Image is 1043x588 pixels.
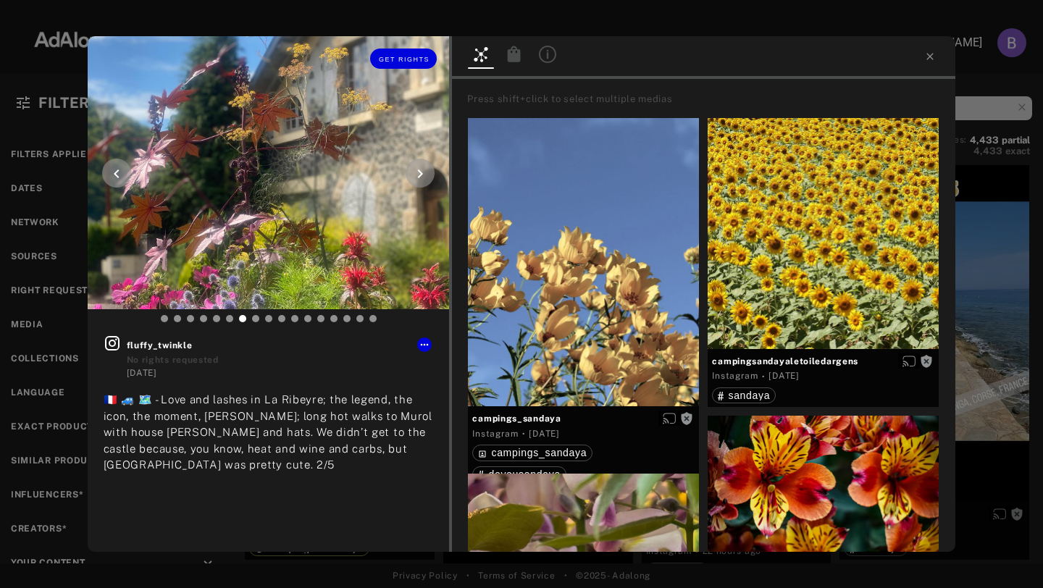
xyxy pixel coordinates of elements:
[762,371,766,382] span: ·
[718,390,770,400] div: sandaya
[971,518,1043,588] iframe: Chat Widget
[88,36,450,309] img: INS_DNXr7r9IHo6_14
[127,368,157,378] time: 2025-08-15T09:09:14.000Z
[370,49,437,69] button: Get rights
[478,469,560,479] div: doyousandaya
[104,393,432,471] span: 🇫🇷 🚙 🗺️ - Love and lashes in La Ribeyre; the legend, the icon, the moment, [PERSON_NAME]; long ho...
[478,448,587,458] div: campings_sandaya
[658,411,680,426] button: Enable diffusion on this media
[728,390,770,401] span: sandaya
[127,339,434,352] span: fluffy_twinkle
[522,428,526,440] span: ·
[472,412,695,425] span: campings_sandaya
[127,355,219,365] span: No rights requested
[768,371,799,381] time: 2025-02-22T15:00:00.000Z
[472,427,518,440] div: Instagram
[898,353,920,369] button: Enable diffusion on this media
[920,356,933,366] span: Rights not requested
[712,369,758,382] div: Instagram
[529,429,559,439] time: 2025-06-18T09:30:26.000Z
[491,447,587,458] span: campings_sandaya
[712,355,934,368] span: campingsandayaletoiledargens
[467,92,950,106] div: Press shift+click to select multiple medias
[379,56,430,63] span: Get rights
[680,413,693,423] span: Rights not requested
